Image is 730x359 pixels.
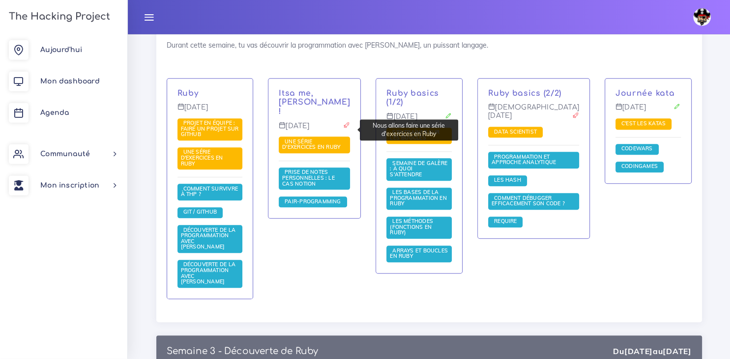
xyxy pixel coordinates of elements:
span: Codingames [619,163,660,170]
a: Une série d'exercices en Ruby [181,149,223,167]
p: Journée kata [615,89,681,99]
span: Une série d'exercices en Ruby [282,138,343,151]
span: Aujourd'hui [40,46,82,54]
span: Require [492,218,519,225]
p: [DEMOGRAPHIC_DATA][DATE] [488,104,579,128]
span: Agenda [40,109,69,116]
p: [DATE] [386,113,452,129]
div: Du au [613,346,691,358]
p: [DATE] [279,122,350,138]
a: Arrays et boucles en Ruby [390,248,448,260]
span: Prise de notes personnelles : le cas Notion [282,169,335,187]
span: Codewars [619,145,655,152]
a: Itsa me, [PERSON_NAME] ! [279,89,350,117]
span: Projet en équipe : faire un projet sur Github [181,120,239,138]
a: Ruby [177,89,199,98]
p: Ruby basics (2/2) [488,89,579,99]
a: Les bases de la programmation en Ruby [390,190,446,208]
span: Programmation et approche analytique [492,154,558,166]
a: Découverte de la programmation avec [PERSON_NAME] [181,262,235,286]
a: Comment survivre à THP ? [181,186,238,199]
a: Une série d'exercices en Ruby [282,139,343,152]
span: Communauté [40,150,90,158]
a: Les méthodes (fonctions en Ruby) [390,219,433,237]
img: avatar [693,8,711,26]
span: C'est les katas [619,120,668,127]
a: Ruby basics (1/2) [386,89,439,108]
a: Découverte de la programmation avec [PERSON_NAME] [181,227,235,251]
a: Semaine de galère : à quoi s'attendre [390,160,447,178]
span: Une série d'exercices en Ruby [181,149,223,167]
strong: [DATE] [624,347,653,357]
div: Nous allons faire une série d'exercices en Ruby [360,120,458,141]
span: Data scientist [492,129,539,136]
span: Les Hash [492,177,524,184]
span: Mon inscription [40,182,99,189]
div: Durant cette semaine, tu vas découvrir la programmation avec [PERSON_NAME], un puissant langage. [156,30,702,323]
a: Pair-Programming [282,199,343,206]
h3: The Hacking Project [6,11,110,22]
a: Git / Github [181,209,220,216]
strong: [DATE] [663,347,691,357]
span: Les bases de la programmation en Ruby [390,189,446,207]
a: Prise de notes personnelles : le cas Notion [282,169,335,188]
span: Mon dashboard [40,78,100,85]
span: Comment débugger efficacement son code ? [492,195,567,208]
p: [DATE] [177,104,243,119]
a: Projet en équipe : faire un projet sur Github [181,120,239,138]
p: [DATE] [615,104,681,119]
span: Les méthodes (fonctions en Ruby) [390,218,433,236]
p: Semaine 3 - Découverte de Ruby [167,346,319,357]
